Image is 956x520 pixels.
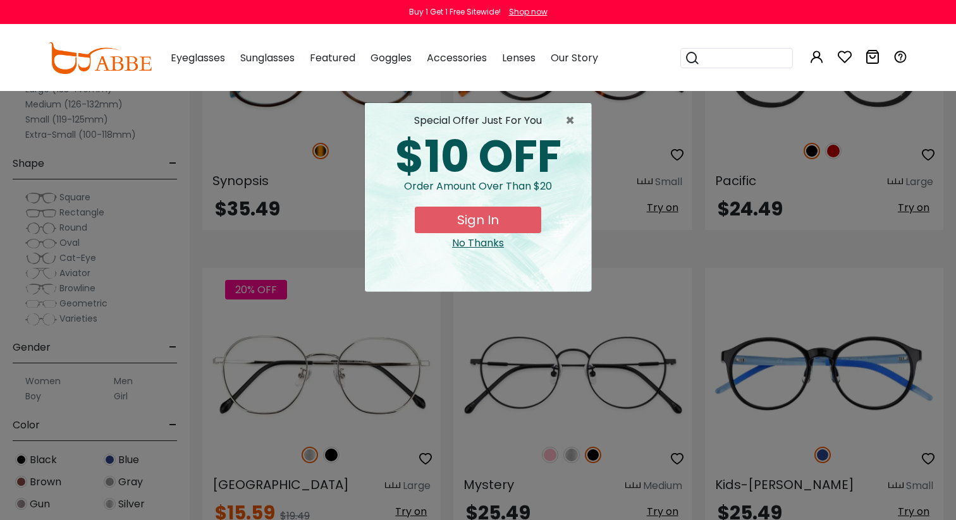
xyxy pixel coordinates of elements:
div: special offer just for you [375,113,581,128]
span: × [565,113,581,128]
span: Accessories [427,51,487,65]
span: Eyeglasses [171,51,225,65]
span: Sunglasses [240,51,295,65]
button: Close [565,113,581,128]
div: Buy 1 Get 1 Free Sitewide! [409,6,501,18]
span: Featured [310,51,355,65]
div: Close [375,236,581,251]
a: Shop now [503,6,548,17]
div: $10 OFF [375,135,581,179]
span: Our Story [551,51,598,65]
button: Sign In [415,207,541,233]
div: Shop now [509,6,548,18]
span: Goggles [371,51,412,65]
div: Order amount over than $20 [375,179,581,207]
span: Lenses [502,51,536,65]
img: abbeglasses.com [48,42,152,74]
